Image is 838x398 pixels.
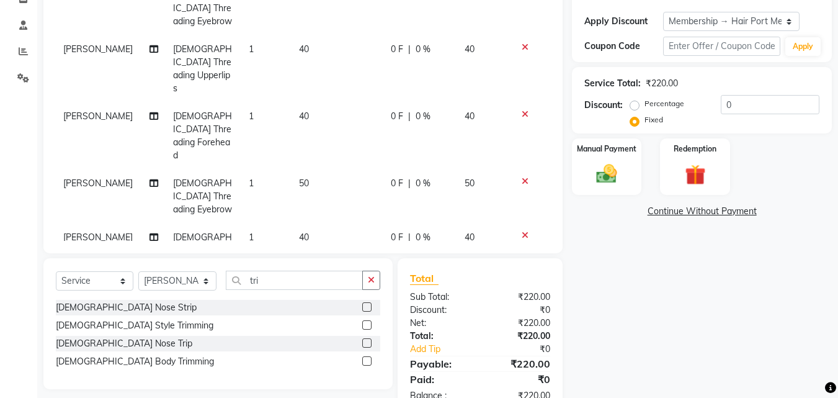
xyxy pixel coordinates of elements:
[299,178,309,189] span: 50
[63,43,133,55] span: [PERSON_NAME]
[56,301,197,314] div: [DEMOGRAPHIC_DATA] Nose Strip
[465,43,475,55] span: 40
[480,291,559,304] div: ₹220.00
[249,111,254,122] span: 1
[465,111,475,122] span: 40
[56,355,214,368] div: [DEMOGRAPHIC_DATA] Body Trimming
[249,43,254,55] span: 1
[299,111,309,122] span: 40
[56,319,213,332] div: [DEMOGRAPHIC_DATA] Style Trimming
[663,37,780,56] input: Enter Offer / Coupon Code
[401,330,480,343] div: Total:
[391,231,403,244] span: 0 F
[584,15,662,28] div: Apply Discount
[644,114,663,125] label: Fixed
[584,99,623,112] div: Discount:
[644,98,684,109] label: Percentage
[416,231,430,244] span: 0 %
[249,178,254,189] span: 1
[408,231,411,244] span: |
[391,43,403,56] span: 0 F
[249,232,254,243] span: 1
[408,110,411,123] span: |
[416,177,430,190] span: 0 %
[63,232,133,243] span: [PERSON_NAME]
[63,111,133,122] span: [PERSON_NAME]
[480,330,559,343] div: ₹220.00
[299,43,309,55] span: 40
[401,343,493,356] a: Add Tip
[401,356,480,371] div: Payable:
[226,271,363,290] input: Search or Scan
[401,372,480,387] div: Paid:
[480,372,559,387] div: ₹0
[173,43,232,94] span: [DEMOGRAPHIC_DATA] Threading Upperlips
[494,343,560,356] div: ₹0
[465,232,475,243] span: 40
[577,143,636,155] label: Manual Payment
[401,317,480,330] div: Net:
[480,317,559,330] div: ₹220.00
[173,232,232,282] span: [DEMOGRAPHIC_DATA] Threading Upperlips
[299,232,309,243] span: 40
[401,304,480,317] div: Discount:
[674,143,716,155] label: Redemption
[679,162,712,188] img: _gift.svg
[391,110,403,123] span: 0 F
[584,40,662,53] div: Coupon Code
[408,43,411,56] span: |
[416,110,430,123] span: 0 %
[63,178,133,189] span: [PERSON_NAME]
[574,205,829,218] a: Continue Without Payment
[173,178,232,215] span: [DEMOGRAPHIC_DATA] Threading Eyebrow
[785,37,821,56] button: Apply
[480,304,559,317] div: ₹0
[401,291,480,304] div: Sub Total:
[465,178,475,189] span: 50
[646,77,678,90] div: ₹220.00
[416,43,430,56] span: 0 %
[408,177,411,190] span: |
[480,356,559,371] div: ₹220.00
[391,177,403,190] span: 0 F
[410,272,439,285] span: Total
[56,337,192,350] div: [DEMOGRAPHIC_DATA] Nose Trip
[173,111,232,161] span: [DEMOGRAPHIC_DATA] Threading Forehead
[590,162,623,186] img: _cash.svg
[584,77,641,90] div: Service Total:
